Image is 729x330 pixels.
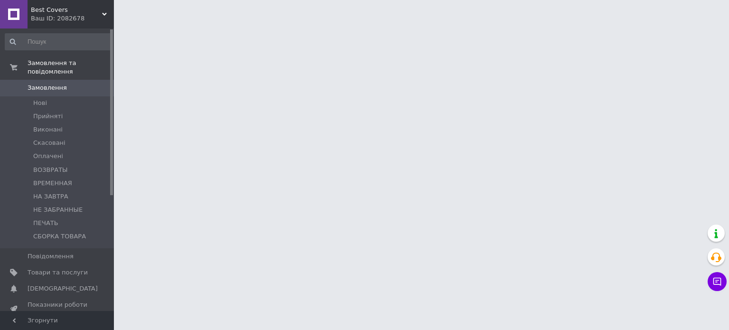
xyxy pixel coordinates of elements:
[33,152,63,160] span: Оплачені
[33,219,58,227] span: ПЕЧАТЬ
[33,232,86,241] span: СБОРКА ТОВАРА
[33,179,72,188] span: ВРЕМЕННАЯ
[33,125,63,134] span: Виконані
[28,59,114,76] span: Замовлення та повідомлення
[33,99,47,107] span: Нові
[33,206,83,214] span: НЕ ЗАБРАННЫЕ
[28,301,88,318] span: Показники роботи компанії
[31,14,114,23] div: Ваш ID: 2082678
[33,139,65,147] span: Скасовані
[28,252,74,261] span: Повідомлення
[28,268,88,277] span: Товари та послуги
[31,6,102,14] span: Best Covers
[33,166,68,174] span: ВОЗВРАТЫ
[33,192,68,201] span: НА ЗАВТРА
[28,84,67,92] span: Замовлення
[5,33,112,50] input: Пошук
[33,112,63,121] span: Прийняті
[708,272,727,291] button: Чат з покупцем
[28,284,98,293] span: [DEMOGRAPHIC_DATA]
